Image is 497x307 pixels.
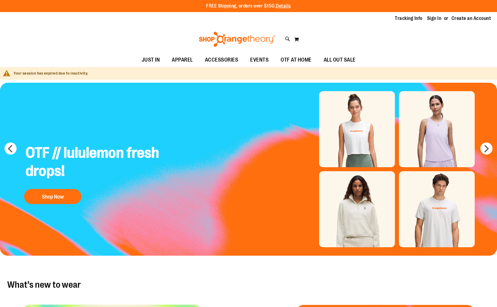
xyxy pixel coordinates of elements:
div: Your session has expired due to inactivity. [14,71,491,76]
p: FREE Shipping, orders over $150. [206,3,291,10]
a: Sign In [427,15,442,22]
button: next [480,142,492,155]
h2: What’s new to wear [7,280,490,289]
h2: OTF // lululemon fresh drops! [21,139,164,186]
a: Details [276,3,291,9]
span: ALL OUT SALE [324,53,356,67]
span: OTF AT HOME [281,53,312,67]
img: Shop Orangetheory [198,32,276,47]
span: ACCESSORIES [205,53,238,67]
button: Shop Now [24,189,81,204]
button: prev [5,142,17,155]
a: OTF // lululemon fresh drops! Shop Now [21,139,164,207]
a: Create an Account [451,15,491,22]
span: APPAREL [172,53,193,67]
a: Tracking Info [395,15,423,22]
span: JUST IN [142,53,160,67]
span: EVENTS [250,53,269,67]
